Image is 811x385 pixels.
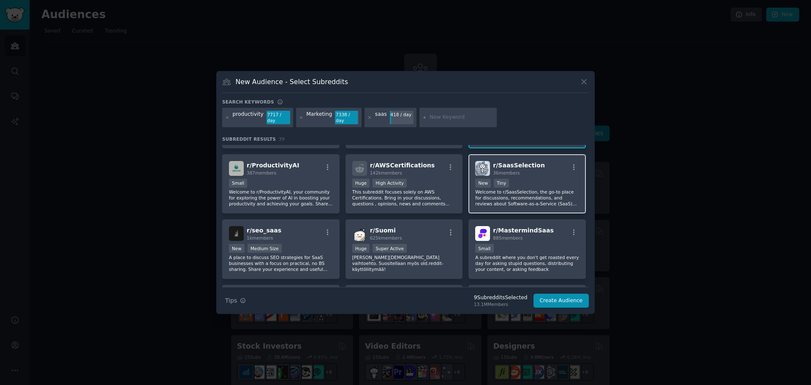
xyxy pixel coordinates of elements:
span: 39 [279,137,285,142]
div: 418 / day [390,111,414,118]
img: MastermindSaas [475,226,490,241]
span: Subreddit Results [222,136,276,142]
span: r/ MastermindSaas [493,227,554,234]
button: Tips [222,293,249,308]
div: 9 Subreddit s Selected [474,294,528,302]
p: A subreddit where you don't get roasted every day for asking stupid questions, distributing your ... [475,254,579,272]
span: Tips [225,296,237,305]
img: Suomi [352,226,367,241]
img: SaasSelection [475,161,490,176]
div: Medium Size [248,244,282,253]
div: New [229,244,245,253]
span: r/ AWSCertifications [370,162,435,169]
h3: Search keywords [222,99,274,105]
p: [PERSON_NAME][DEMOGRAPHIC_DATA] vaihtoehto. Suositellaan myös old.reddit-käyttöliitymää! [352,254,456,272]
div: Small [475,244,493,253]
div: 7338 / day [335,111,359,124]
span: 387 members [247,170,276,175]
p: Welcome to r/ProductivityAI, your community for exploring the power of AI in boosting your produc... [229,189,333,207]
span: r/ SaasSelection [493,162,545,169]
div: High Activity [373,179,407,188]
span: 1k members [247,235,273,240]
span: 885 members [493,235,523,240]
div: Huge [352,244,370,253]
h3: New Audience - Select Subreddits [236,77,348,86]
input: New Keyword [430,114,494,121]
div: productivity [233,111,264,124]
span: 142k members [370,170,402,175]
button: Create Audience [533,294,589,308]
div: 7717 / day [267,111,290,124]
div: saas [375,111,387,124]
span: 625k members [370,235,402,240]
span: r/ ProductivityAI [247,162,299,169]
span: r/ Suomi [370,227,396,234]
div: Super Active [373,244,407,253]
span: 36 members [493,170,520,175]
div: Huge [352,179,370,188]
img: ProductivityAI [229,161,244,176]
p: A place to discuss SEO strategies for SaaS businesses with a focus on practical, no BS sharing. S... [229,254,333,272]
p: Welcome to r/SaasSelection, the go-to place for discussions, recommendations, and reviews about S... [475,189,579,207]
span: r/ seo_saas [247,227,281,234]
img: seo_saas [229,226,244,241]
div: New [475,179,491,188]
div: Marketing [306,111,332,124]
div: Small [229,179,247,188]
div: Tiny [494,179,509,188]
div: 13.1M Members [474,301,528,307]
p: This subreddit focuses solely on AWS Certifications. Bring in your discussions, questions , opini... [352,189,456,207]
